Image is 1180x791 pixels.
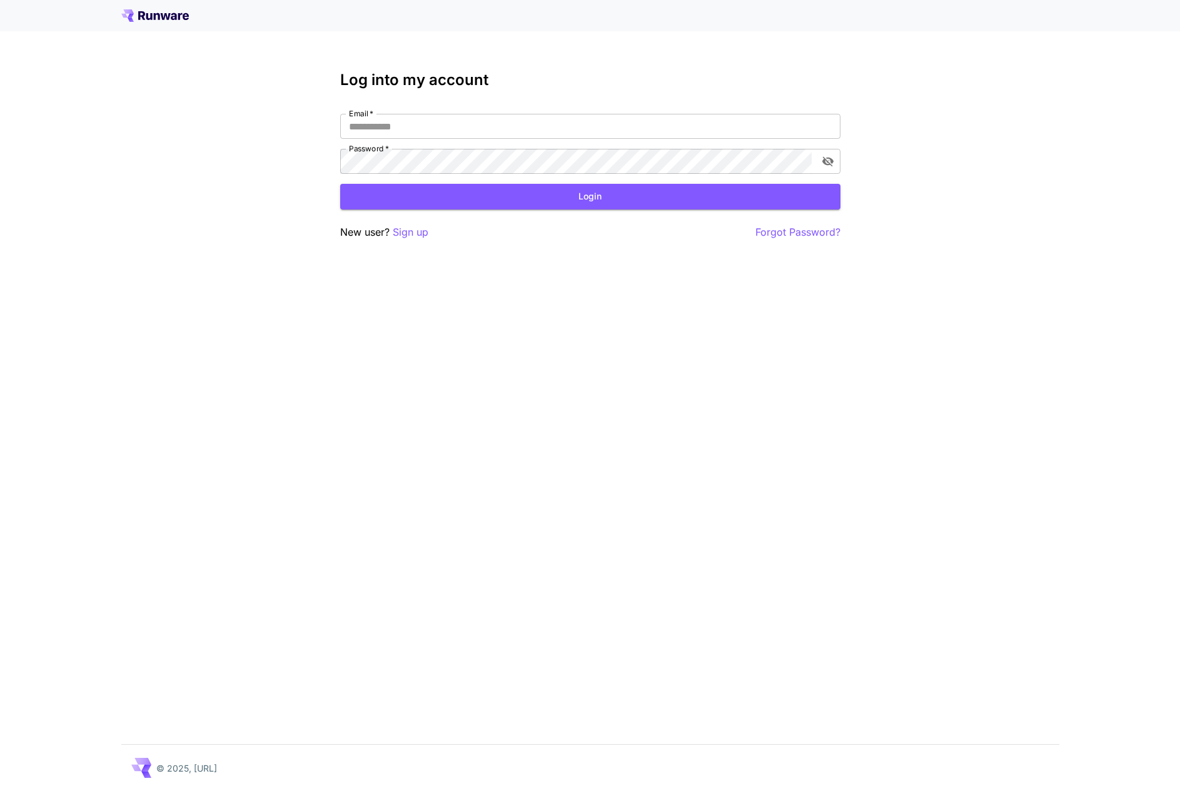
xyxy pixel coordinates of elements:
[393,224,428,240] button: Sign up
[340,184,840,209] button: Login
[156,762,217,775] p: © 2025, [URL]
[817,150,839,173] button: toggle password visibility
[340,71,840,89] h3: Log into my account
[349,108,373,119] label: Email
[340,224,428,240] p: New user?
[349,143,389,154] label: Password
[755,224,840,240] button: Forgot Password?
